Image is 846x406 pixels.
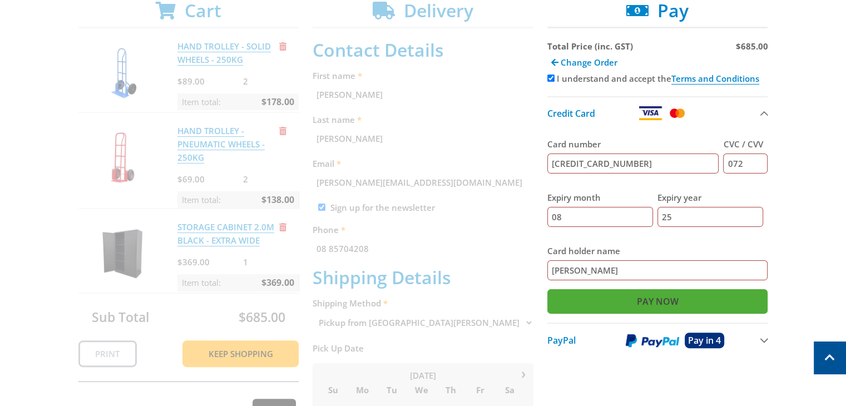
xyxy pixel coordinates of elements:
button: Credit Card [547,96,768,129]
a: Terms and Conditions [671,73,759,85]
label: Card number [547,137,719,151]
strong: $685.00 [735,41,768,52]
label: Expiry year [657,191,763,204]
label: Card holder name [547,244,768,258]
input: MM [547,207,653,227]
span: Credit Card [547,107,595,120]
img: Visa [638,106,662,120]
input: YY [657,207,763,227]
strong: Total Price (inc. GST) [547,41,633,52]
img: Mastercard [667,106,687,120]
span: Pay in 4 [688,334,721,346]
input: Please accept the terms and conditions. [547,75,555,82]
label: Expiry month [547,191,653,204]
span: Change Order [561,57,617,68]
input: Pay Now [547,289,768,314]
label: CVC / CVV [723,137,768,151]
a: Change Order [547,53,621,72]
img: PayPal [626,334,679,348]
span: PayPal [547,334,576,346]
label: I understand and accept the [557,73,759,85]
button: PayPal Pay in 4 [547,323,768,357]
